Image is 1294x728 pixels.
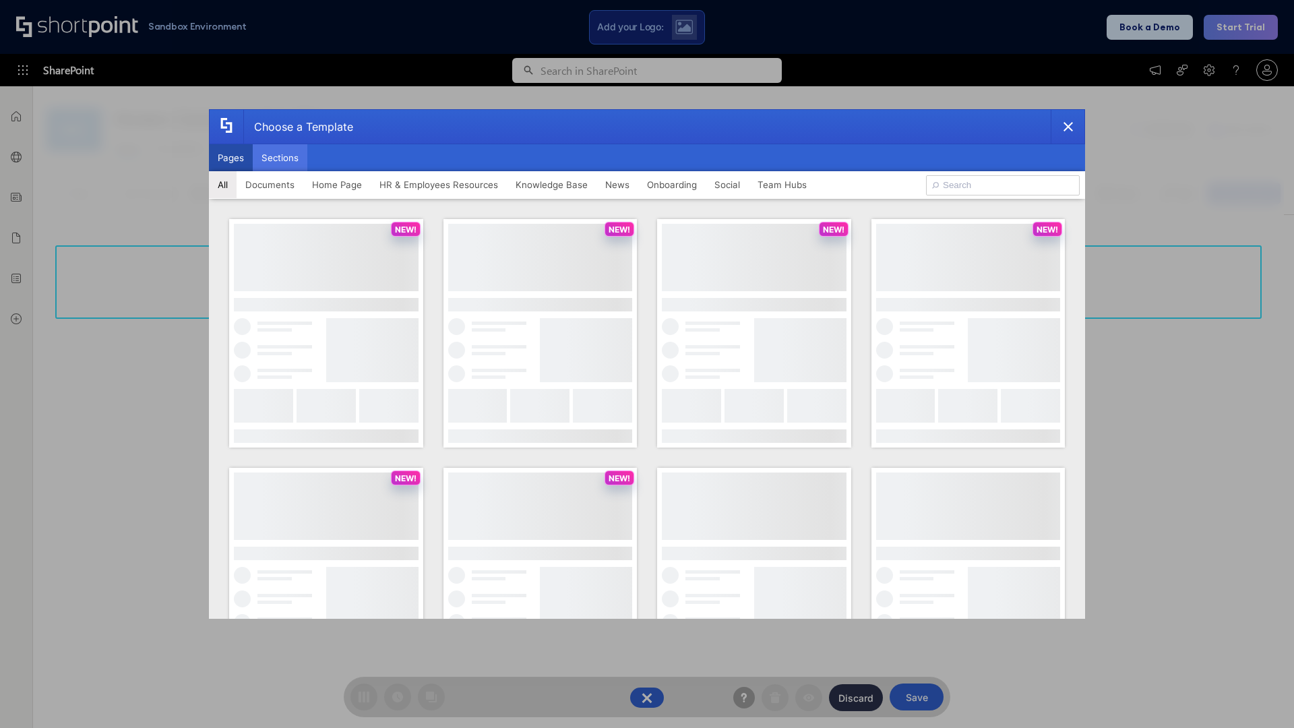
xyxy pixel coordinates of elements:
[253,144,307,171] button: Sections
[243,110,353,144] div: Choose a Template
[1037,224,1058,235] p: NEW!
[303,171,371,198] button: Home Page
[209,109,1085,619] div: template selector
[596,171,638,198] button: News
[237,171,303,198] button: Documents
[749,171,815,198] button: Team Hubs
[926,175,1080,195] input: Search
[371,171,507,198] button: HR & Employees Resources
[609,224,630,235] p: NEW!
[609,473,630,483] p: NEW!
[706,171,749,198] button: Social
[209,144,253,171] button: Pages
[1227,663,1294,728] iframe: Chat Widget
[823,224,844,235] p: NEW!
[638,171,706,198] button: Onboarding
[507,171,596,198] button: Knowledge Base
[395,473,417,483] p: NEW!
[395,224,417,235] p: NEW!
[209,171,237,198] button: All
